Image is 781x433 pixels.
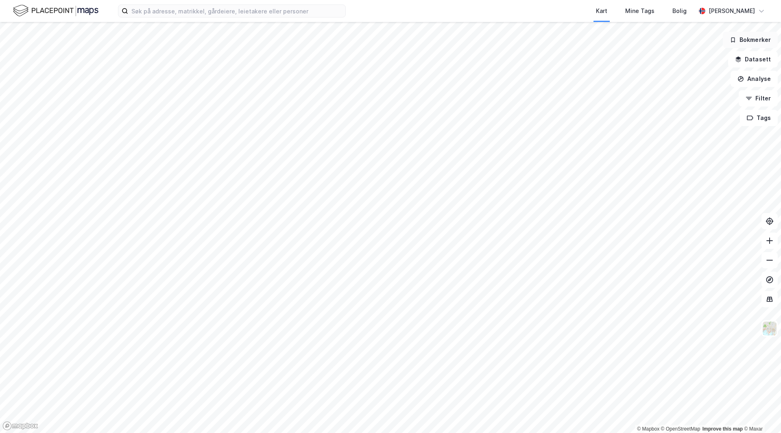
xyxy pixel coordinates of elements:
a: Improve this map [702,426,743,432]
div: Bolig [672,6,687,16]
div: [PERSON_NAME] [709,6,755,16]
div: Mine Tags [625,6,654,16]
input: Søk på adresse, matrikkel, gårdeiere, leietakere eller personer [128,5,345,17]
button: Datasett [728,51,778,67]
div: Kart [596,6,607,16]
img: logo.f888ab2527a4732fd821a326f86c7f29.svg [13,4,98,18]
iframe: Chat Widget [740,394,781,433]
img: Z [762,321,777,336]
button: Filter [739,90,778,107]
a: Mapbox [637,426,659,432]
button: Bokmerker [723,32,778,48]
a: OpenStreetMap [661,426,700,432]
button: Analyse [731,71,778,87]
button: Tags [740,110,778,126]
a: Mapbox homepage [2,421,38,431]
